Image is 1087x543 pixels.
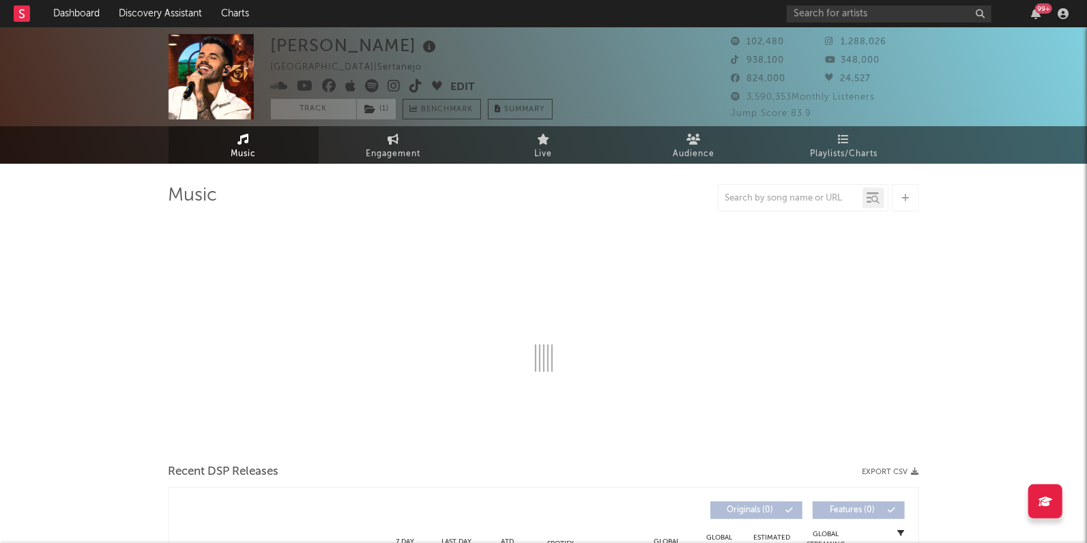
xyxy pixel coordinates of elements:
[731,109,812,118] span: Jump Score: 83.9
[731,56,785,65] span: 938,100
[271,34,440,57] div: [PERSON_NAME]
[825,74,871,83] span: 24,527
[271,59,438,76] div: [GEOGRAPHIC_DATA] | Sertanejo
[1031,8,1041,19] button: 99+
[422,102,474,118] span: Benchmark
[769,126,919,164] a: Playlists/Charts
[535,146,553,162] span: Live
[319,126,469,164] a: Engagement
[825,56,880,65] span: 348,000
[813,501,905,519] button: Features(0)
[825,38,886,46] span: 1,288,026
[719,506,782,514] span: Originals ( 0 )
[863,468,919,476] button: Export CSV
[673,146,714,162] span: Audience
[231,146,256,162] span: Music
[822,506,884,514] span: Features ( 0 )
[451,79,476,96] button: Edit
[169,126,319,164] a: Music
[719,193,863,204] input: Search by song name or URL
[505,106,545,113] span: Summary
[357,99,396,119] button: (1)
[710,501,802,519] button: Originals(0)
[403,99,481,119] a: Benchmark
[169,464,279,480] span: Recent DSP Releases
[488,99,553,119] button: Summary
[787,5,991,23] input: Search for artists
[731,93,875,102] span: 3,590,353 Monthly Listeners
[356,99,396,119] span: ( 1 )
[731,74,786,83] span: 824,000
[619,126,769,164] a: Audience
[366,146,421,162] span: Engagement
[810,146,878,162] span: Playlists/Charts
[271,99,356,119] button: Track
[731,38,785,46] span: 102,480
[469,126,619,164] a: Live
[1035,3,1052,14] div: 99 +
